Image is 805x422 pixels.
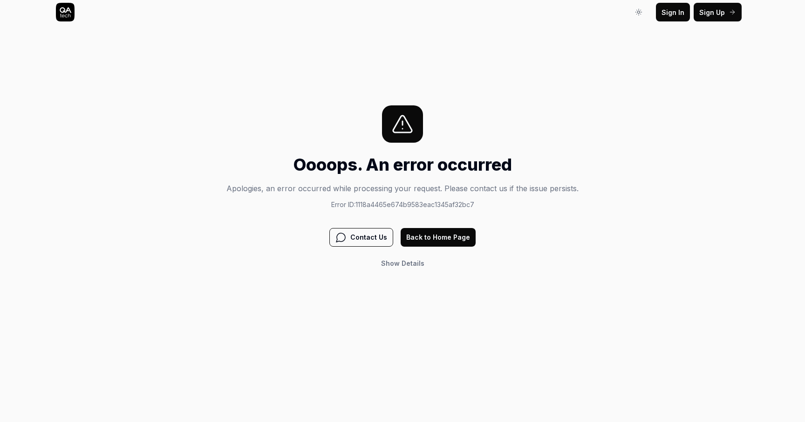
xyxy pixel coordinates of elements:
[226,152,579,177] h1: Oooops. An error occurred
[402,259,424,267] span: Details
[656,3,690,21] button: Sign In
[401,228,476,247] button: Back to Home Page
[226,200,579,209] p: Error ID: 1118a4465e674b9583eac1345af32bc7
[375,254,430,273] button: Show Details
[694,3,742,21] button: Sign Up
[329,228,393,247] button: Contact Us
[226,183,579,194] p: Apologies, an error occurred while processing your request. Please contact us if the issue persists.
[381,259,400,267] span: Show
[662,7,684,17] span: Sign In
[699,7,725,17] span: Sign Up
